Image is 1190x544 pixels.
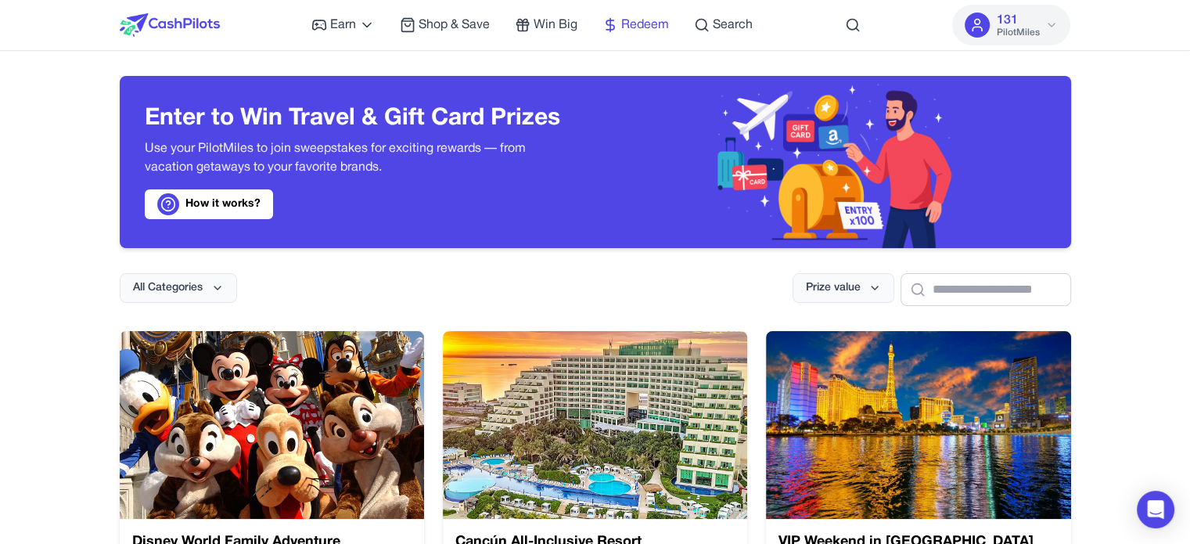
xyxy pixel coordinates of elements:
[145,189,273,219] a: How it works?
[952,5,1070,45] button: 131PilotMiles
[443,331,747,519] img: Cancún All-Inclusive Resort
[515,16,577,34] a: Win Big
[120,331,424,519] img: Disney World Family Adventure
[145,139,570,177] p: Use your PilotMiles to join sweepstakes for exciting rewards — from vacation getaways to your fav...
[311,16,375,34] a: Earn
[713,16,753,34] span: Search
[694,16,753,34] a: Search
[419,16,490,34] span: Shop & Save
[621,16,669,34] span: Redeem
[713,76,954,248] img: Header decoration
[120,273,237,303] button: All Categories
[996,11,1017,30] span: 131
[602,16,669,34] a: Redeem
[806,280,861,296] span: Prize value
[1137,491,1174,528] div: Open Intercom Messenger
[766,331,1070,519] img: VIP Weekend in Las Vegas
[330,16,356,34] span: Earn
[534,16,577,34] span: Win Big
[793,273,894,303] button: Prize value
[400,16,490,34] a: Shop & Save
[996,27,1039,39] span: PilotMiles
[145,105,570,133] h3: Enter to Win Travel & Gift Card Prizes
[120,13,220,37] img: CashPilots Logo
[133,280,203,296] span: All Categories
